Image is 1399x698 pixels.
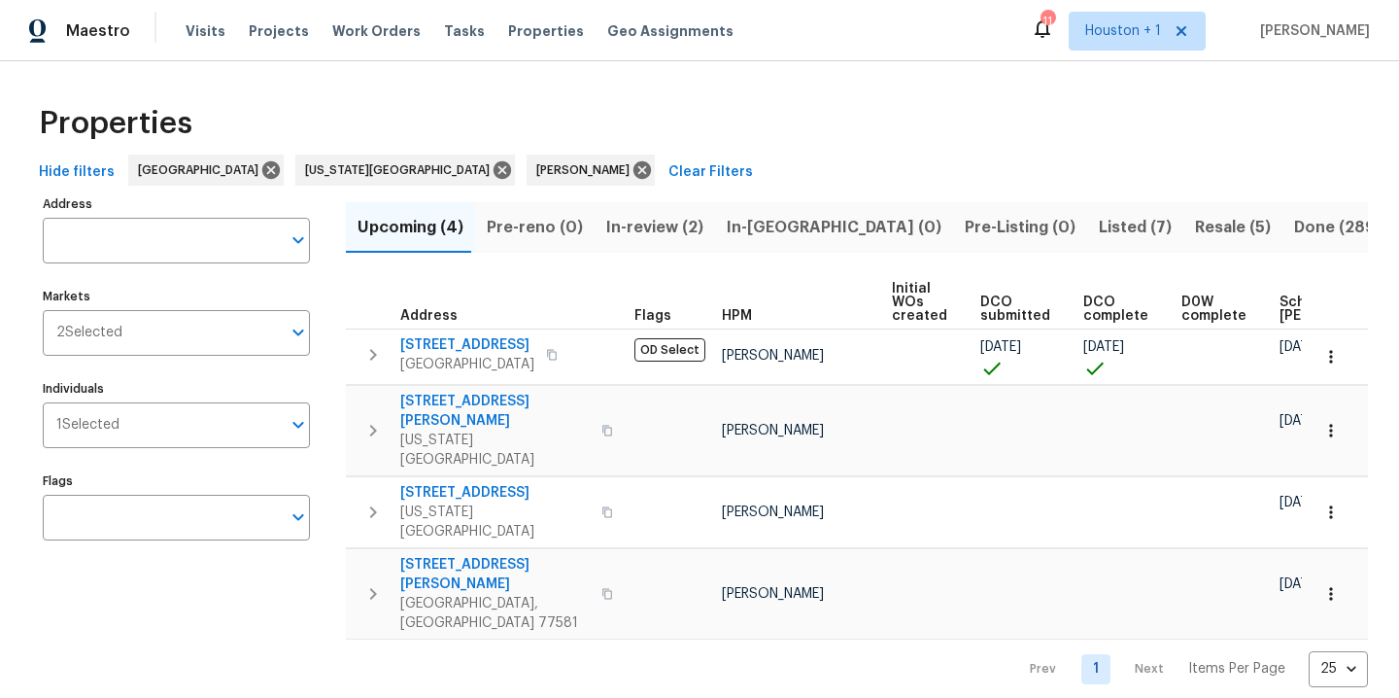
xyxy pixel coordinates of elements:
[1099,214,1172,241] span: Listed (7)
[1188,659,1285,679] p: Items Per Page
[249,21,309,41] span: Projects
[138,160,266,180] span: [GEOGRAPHIC_DATA]
[722,424,824,437] span: [PERSON_NAME]
[400,594,590,633] span: [GEOGRAPHIC_DATA], [GEOGRAPHIC_DATA] 77581
[980,340,1021,354] span: [DATE]
[980,296,1050,323] span: DCO submitted
[634,338,705,362] span: OD Select
[722,349,824,363] span: [PERSON_NAME]
[1083,296,1148,323] span: DCO complete
[1280,577,1320,591] span: [DATE]
[305,160,497,180] span: [US_STATE][GEOGRAPHIC_DATA]
[43,198,310,210] label: Address
[400,309,458,323] span: Address
[400,355,534,374] span: [GEOGRAPHIC_DATA]
[1280,496,1320,509] span: [DATE]
[128,155,284,186] div: [GEOGRAPHIC_DATA]
[1280,414,1320,428] span: [DATE]
[43,383,310,395] label: Individuals
[56,417,119,434] span: 1 Selected
[400,335,534,355] span: [STREET_ADDRESS]
[43,291,310,302] label: Markets
[1181,296,1246,323] span: D0W complete
[400,431,590,470] span: [US_STATE][GEOGRAPHIC_DATA]
[965,214,1075,241] span: Pre-Listing (0)
[444,24,485,38] span: Tasks
[400,483,590,503] span: [STREET_ADDRESS]
[634,309,671,323] span: Flags
[1280,340,1320,354] span: [DATE]
[1309,644,1368,694] div: 25
[508,21,584,41] span: Properties
[727,214,941,241] span: In-[GEOGRAPHIC_DATA] (0)
[1294,214,1382,241] span: Done (289)
[358,214,463,241] span: Upcoming (4)
[722,309,752,323] span: HPM
[1252,21,1370,41] span: [PERSON_NAME]
[186,21,225,41] span: Visits
[1085,21,1161,41] span: Houston + 1
[285,504,312,531] button: Open
[668,160,753,185] span: Clear Filters
[43,475,310,487] label: Flags
[400,392,590,431] span: [STREET_ADDRESS][PERSON_NAME]
[1041,12,1054,31] div: 11
[1011,651,1368,687] nav: Pagination Navigation
[285,319,312,346] button: Open
[527,155,655,186] div: [PERSON_NAME]
[295,155,515,186] div: [US_STATE][GEOGRAPHIC_DATA]
[536,160,637,180] span: [PERSON_NAME]
[285,227,312,254] button: Open
[606,214,703,241] span: In-review (2)
[722,506,824,519] span: [PERSON_NAME]
[39,160,115,185] span: Hide filters
[607,21,734,41] span: Geo Assignments
[400,503,590,541] span: [US_STATE][GEOGRAPHIC_DATA]
[1195,214,1271,241] span: Resale (5)
[487,214,583,241] span: Pre-reno (0)
[661,155,761,191] button: Clear Filters
[66,21,130,41] span: Maestro
[400,555,590,594] span: [STREET_ADDRESS][PERSON_NAME]
[39,114,192,133] span: Properties
[332,21,421,41] span: Work Orders
[1081,654,1110,684] a: Goto page 1
[31,155,122,191] button: Hide filters
[1083,340,1124,354] span: [DATE]
[892,282,947,323] span: Initial WOs created
[285,411,312,438] button: Open
[1280,296,1389,323] span: Scheduled [PERSON_NAME]
[56,325,122,341] span: 2 Selected
[722,587,824,601] span: [PERSON_NAME]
